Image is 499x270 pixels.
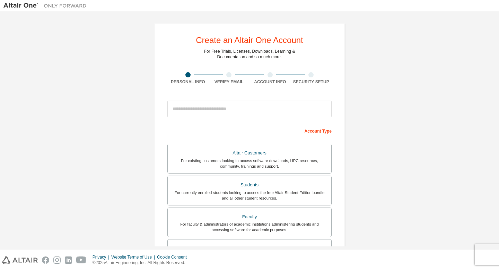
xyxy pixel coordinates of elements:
[172,158,327,169] div: For existing customers looking to access software downloads, HPC resources, community, trainings ...
[249,79,291,85] div: Account Info
[3,2,90,9] img: Altair One
[93,260,191,266] p: © 2025 Altair Engineering, Inc. All Rights Reserved.
[196,36,303,44] div: Create an Altair One Account
[2,256,38,264] img: altair_logo.svg
[172,212,327,222] div: Faculty
[53,256,61,264] img: instagram.svg
[167,125,332,136] div: Account Type
[209,79,250,85] div: Verify Email
[172,190,327,201] div: For currently enrolled students looking to access the free Altair Student Edition bundle and all ...
[65,256,72,264] img: linkedin.svg
[172,221,327,233] div: For faculty & administrators of academic institutions administering students and accessing softwa...
[291,79,332,85] div: Security Setup
[157,254,191,260] div: Cookie Consent
[167,79,209,85] div: Personal Info
[42,256,49,264] img: facebook.svg
[111,254,157,260] div: Website Terms of Use
[76,256,86,264] img: youtube.svg
[204,49,295,60] div: For Free Trials, Licenses, Downloads, Learning & Documentation and so much more.
[172,180,327,190] div: Students
[172,148,327,158] div: Altair Customers
[93,254,111,260] div: Privacy
[172,244,327,253] div: Everyone else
